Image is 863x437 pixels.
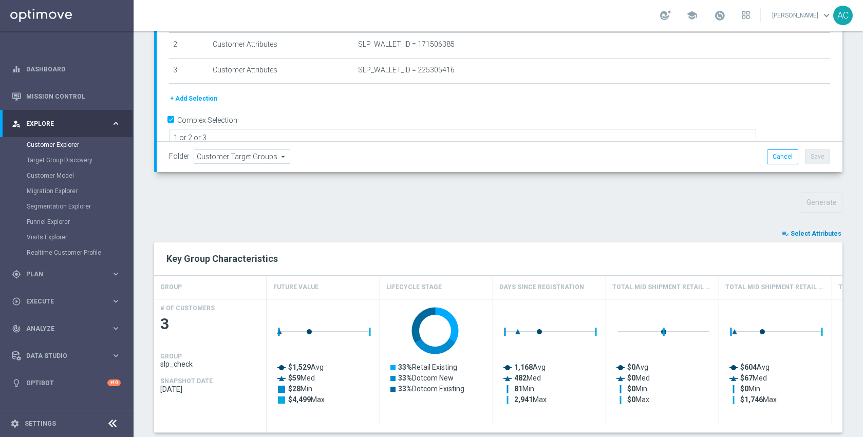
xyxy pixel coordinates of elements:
text: Min [288,385,312,393]
a: Dashboard [26,55,121,83]
a: Target Group Discovery [27,156,107,164]
tspan: $0 [627,374,635,382]
td: Customer Attributes [209,58,354,84]
span: school [686,10,698,21]
div: gps_fixed Plan keyboard_arrow_right [11,270,121,278]
h4: Total Mid Shipment Retail Transaction Amount [725,278,826,296]
span: keyboard_arrow_down [821,10,832,21]
div: Customer Explorer [27,137,133,153]
a: Settings [25,421,56,427]
span: 2025-08-24 [160,385,261,393]
td: Customer Attributes [209,33,354,59]
div: Dashboard [12,55,121,83]
div: Funnel Explorer [27,214,133,230]
i: settings [10,419,20,428]
span: SLP_WALLET_ID = 171506385 [358,40,455,49]
h4: # OF CUSTOMERS [160,305,215,312]
tspan: $1,529 [288,363,311,371]
button: lightbulb Optibot +10 [11,379,121,387]
a: Customer Model [27,172,107,180]
div: Mission Control [12,83,121,110]
i: play_circle_outline [12,297,21,306]
i: equalizer [12,65,21,74]
div: Data Studio [12,351,111,360]
h4: Days Since Registration [499,278,584,296]
span: Explore [26,121,111,127]
i: keyboard_arrow_right [111,119,121,128]
i: keyboard_arrow_right [111,351,121,360]
h2: Key Group Characteristics [166,253,830,265]
span: Execute [26,298,111,305]
tspan: 33% [398,374,412,382]
tspan: 33% [398,385,412,393]
i: track_changes [12,324,21,333]
tspan: 2,941 [514,395,533,404]
tspan: $28 [288,385,301,393]
i: keyboard_arrow_right [111,296,121,306]
span: Analyze [26,326,111,332]
text: Retail Existing [398,363,457,371]
span: slp_check [160,360,261,368]
div: Press SPACE to select this row. [154,299,267,425]
div: Segmentation Explorer [27,199,133,214]
a: Realtime Customer Profile [27,249,107,257]
div: equalizer Dashboard [11,65,121,73]
tspan: $59 [288,374,301,382]
span: Data Studio [26,353,111,359]
text: Max [627,395,649,404]
text: Min [514,385,534,393]
text: Avg [288,363,324,371]
tspan: $604 [740,363,757,371]
div: Visits Explorer [27,230,133,245]
h4: SNAPSHOT DATE [160,377,213,385]
i: keyboard_arrow_right [111,324,121,333]
button: person_search Explore keyboard_arrow_right [11,120,121,128]
i: gps_fixed [12,270,21,279]
tspan: $0 [627,395,635,404]
a: Funnel Explorer [27,218,107,226]
button: Save [805,149,830,164]
text: Med [514,374,541,382]
text: Dotcom Existing [398,385,464,393]
td: 2 [169,33,209,59]
tspan: 81 [514,385,522,393]
span: Plan [26,271,111,277]
a: Visits Explorer [27,233,107,241]
tspan: $67 [740,374,753,382]
div: Mission Control [11,92,121,101]
h4: Lifecycle Stage [386,278,442,296]
span: Select Attributes [791,230,841,237]
button: track_changes Analyze keyboard_arrow_right [11,325,121,333]
h4: GROUP [160,353,182,360]
span: 3 [160,314,261,334]
div: AC [833,6,853,25]
i: lightbulb [12,378,21,388]
tspan: $1,746 [740,395,763,404]
button: Data Studio keyboard_arrow_right [11,352,121,360]
a: Mission Control [26,83,121,110]
tspan: $0 [740,385,748,393]
div: Plan [12,270,111,279]
div: Analyze [12,324,111,333]
text: Med [627,374,650,382]
button: + Add Selection [169,93,218,104]
button: playlist_add_check Select Attributes [781,228,842,239]
span: SLP_WALLET_ID = 225305416 [358,66,455,74]
text: Min [740,385,760,393]
td: 3 [169,58,209,84]
tspan: $4,499 [288,395,311,404]
a: Segmentation Explorer [27,202,107,211]
text: Med [740,374,767,382]
div: Execute [12,297,111,306]
tspan: 33% [398,363,412,371]
tspan: 482 [514,374,527,382]
text: Dotcom New [398,374,454,382]
div: Migration Explorer [27,183,133,199]
div: Optibot [12,369,121,396]
div: Customer Model [27,168,133,183]
button: play_circle_outline Execute keyboard_arrow_right [11,297,121,306]
tspan: 1,168 [514,363,533,371]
